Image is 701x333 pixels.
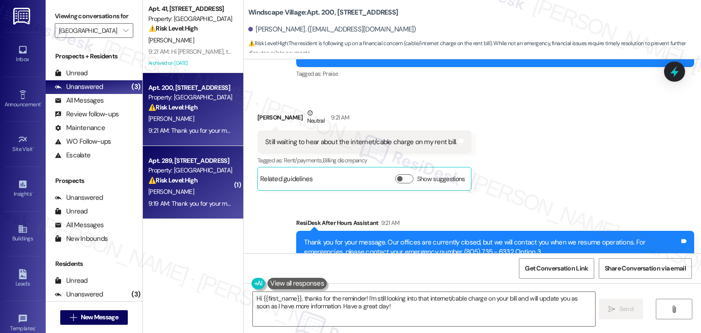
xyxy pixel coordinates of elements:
span: Rent/payments , [284,156,323,164]
button: Send [599,299,643,319]
div: Prospects [46,176,142,186]
span: • [41,100,42,106]
div: Prospects + Residents [46,52,142,61]
span: Praise [323,70,338,78]
strong: ⚠️ Risk Level: High [248,40,288,47]
div: Neutral [305,108,326,127]
div: (3) [129,80,142,94]
span: [PERSON_NAME] [148,187,194,196]
span: Share Conversation via email [605,264,686,273]
i:  [670,306,677,313]
label: Viewing conversations for [55,9,133,23]
div: 9:21 AM [329,113,349,122]
div: Property: [GEOGRAPHIC_DATA] [148,93,233,102]
span: Get Conversation Link [525,264,588,273]
button: New Message [60,310,128,325]
strong: ⚠️ Risk Level: High [148,103,198,111]
div: (3) [129,287,142,302]
div: Unread [55,207,88,216]
a: Site Visit • [5,132,41,156]
div: Tagged as: [257,154,471,167]
div: New Inbounds [55,234,108,244]
div: Related guidelines [260,174,313,187]
div: 9:21 AM [379,218,399,228]
span: Billing discrepancy [323,156,367,164]
span: : The resident is following up on a financial concern (cable/internet charge on the rent bill). W... [248,39,701,58]
strong: ⚠️ Risk Level: High [148,176,198,184]
div: Apt. 200, [STREET_ADDRESS] [148,83,233,93]
strong: ⚠️ Risk Level: High [148,24,198,32]
a: Insights • [5,177,41,201]
b: Windscape Village: Apt. 200, [STREET_ADDRESS] [248,8,398,17]
div: All Messages [55,220,104,230]
i:  [608,306,615,313]
div: Residents [46,259,142,269]
div: Maintenance [55,123,105,133]
div: Apt. 41, [STREET_ADDRESS] [148,4,233,14]
div: ResiDesk After Hours Assistant [296,218,694,231]
div: Escalate [55,151,90,160]
div: [PERSON_NAME]. ([EMAIL_ADDRESS][DOMAIN_NAME]) [248,25,416,34]
span: [PERSON_NAME] [148,114,194,123]
div: Unread [55,276,88,286]
span: • [31,189,33,196]
a: Buildings [5,221,41,246]
a: Leads [5,266,41,291]
div: Unread [55,68,88,78]
textarea: Hi {{first_name}}, thanks for the reminder! I'm still looking into that internet/cable charge on ... [253,292,595,326]
div: Property: [GEOGRAPHIC_DATA] [148,166,233,175]
div: Review follow-ups [55,109,119,119]
span: New Message [81,312,118,322]
span: Send [619,304,633,314]
button: Get Conversation Link [519,258,594,279]
div: Archived on [DATE] [147,57,234,69]
span: • [35,324,37,330]
div: WO Follow-ups [55,137,111,146]
div: Apt. 289, [STREET_ADDRESS] [148,156,233,166]
div: Unanswered [55,193,103,203]
button: Share Conversation via email [599,258,692,279]
i:  [70,314,77,321]
i:  [123,27,128,34]
div: Tagged as: [296,67,694,80]
div: Still waiting to hear about the internet/cable charge on my rent bill. [265,137,457,147]
div: All Messages [55,96,104,105]
div: Property: [GEOGRAPHIC_DATA] [148,14,233,24]
div: Thank you for your message. Our offices are currently closed, but we will contact you when we res... [304,238,680,257]
input: All communities [59,23,119,38]
span: [PERSON_NAME] [148,36,194,44]
img: ResiDesk Logo [13,8,32,25]
div: Unanswered [55,82,103,92]
div: Unanswered [55,290,103,299]
a: Inbox [5,42,41,67]
label: Show suggestions [417,174,465,184]
div: [PERSON_NAME] [257,108,471,130]
span: • [33,145,34,151]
